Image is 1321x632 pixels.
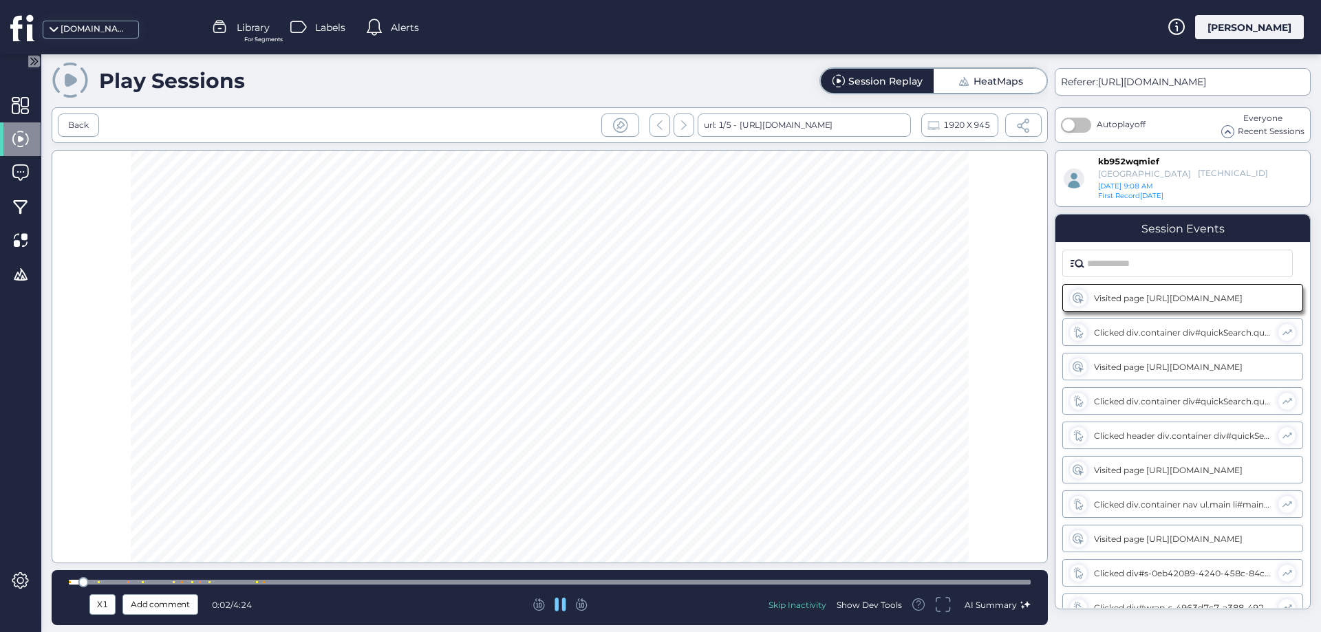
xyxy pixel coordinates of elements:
[848,76,923,86] div: Session Replay
[837,599,902,611] div: Show Dev Tools
[99,68,245,94] div: Play Sessions
[1094,499,1271,510] div: Clicked div.container nav ul.main li#mainNavItem27 a[href="[URL][DOMAIN_NAME]"]
[1195,15,1304,39] div: [PERSON_NAME]
[391,20,419,35] span: Alerts
[1094,396,1271,406] div: Clicked div.container div#quickSearch.quick-search form.form div.form-el input#search-input
[1098,191,1140,200] span: First Record
[1098,182,1207,191] div: [DATE] 9:08 AM
[93,597,112,612] div: X1
[1098,191,1172,201] div: [DATE]
[1094,534,1273,544] div: Visited page [URL][DOMAIN_NAME]
[1094,362,1273,372] div: Visited page [URL][DOMAIN_NAME]
[212,600,230,610] span: 0:02
[61,23,129,36] div: [DOMAIN_NAME]
[1094,568,1271,578] div: Clicked div#s-0eb42089-4240-458c-84c0-a5473e1b4949.shg-c.kw-toc-nav div.shg-rich-text.shg-theme-t...
[698,113,911,137] div: url: 1/5 -
[769,599,826,611] div: Skip Inactivity
[943,118,989,133] span: 1920 X 945
[974,76,1023,86] div: HeatMaps
[131,597,190,612] span: Add comment
[1238,125,1304,138] span: Recent Sessions
[1097,119,1146,129] span: Autoplay
[1221,112,1304,125] div: Everyone
[1141,222,1225,235] div: Session Events
[965,600,1017,610] span: AI Summary
[1135,119,1146,129] span: off
[212,600,260,610] div: /
[233,600,252,610] span: 4:24
[1098,76,1206,88] span: [URL][DOMAIN_NAME]
[68,119,89,132] div: Back
[1094,465,1273,475] div: Visited page [URL][DOMAIN_NAME]
[1061,76,1098,88] span: Referer:
[1094,327,1271,338] div: Clicked div.container div#quickSearch.quick-search form.form div.form-el input#search-input
[1098,156,1166,168] div: kb952wqmief
[244,35,283,44] span: For Segments
[736,113,833,137] div: [URL][DOMAIN_NAME]
[315,20,345,35] span: Labels
[1094,431,1271,441] div: Clicked header div.container div#quickSearch.quick-search form.form button
[1094,293,1273,303] div: Visited page [URL][DOMAIN_NAME]
[237,20,270,35] span: Library
[1198,168,1252,179] div: [TECHNICAL_ID]
[1098,168,1191,179] div: [GEOGRAPHIC_DATA]
[1094,602,1271,613] div: Clicked div#wrap-s-4963d7c7-a388-4923-8d23-cb5c16c7ab29.shg-image-margin-container-s-4963d7c7-a38...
